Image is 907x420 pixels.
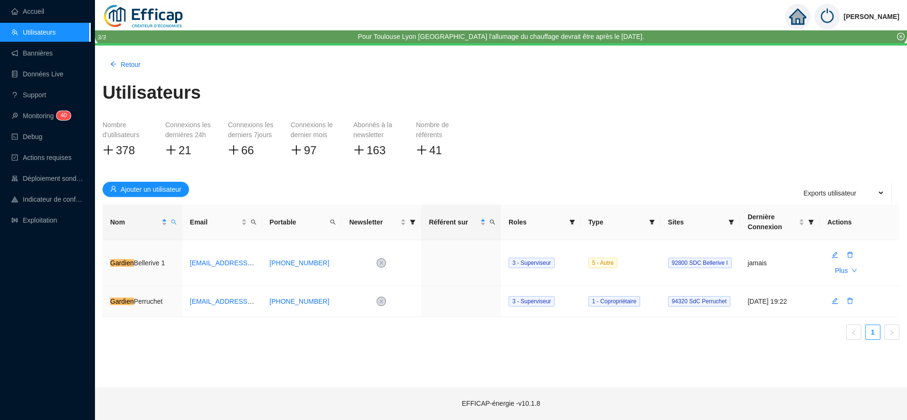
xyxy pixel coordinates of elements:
span: 1 - Copropriétaire [588,296,640,307]
h1: Utilisateurs [103,82,201,103]
span: 163 [367,144,386,157]
li: Page suivante [884,325,899,340]
span: filter [727,215,736,229]
span: 5 - Autre [588,258,617,268]
th: Newsletter [341,205,421,240]
span: 41 [429,144,442,157]
span: Roles [509,217,566,227]
span: plus [291,144,302,156]
span: EFFICAP-énergie - v10.1.8 [462,400,540,407]
span: 0 [64,112,67,119]
span: search [488,215,497,229]
span: search [249,215,258,229]
span: filter [728,219,734,225]
span: Type [588,217,645,227]
span: Exports utilisateur [803,184,856,203]
span: 3 - Superviseur [512,298,551,305]
div: Connexions les derniers 7jours [228,120,275,140]
li: 1 [865,325,880,340]
span: Nom [110,217,160,227]
th: Actions [820,205,899,240]
button: Retour [103,57,148,72]
button: left [846,325,861,340]
span: Actions requises [23,154,72,161]
td: synd.copro-34-36-dion-bo@orange.fr [182,240,262,286]
th: Dernière Connexion [740,205,820,240]
span: filter [647,215,657,229]
mark: Gardien [110,259,134,267]
div: Pour Toulouse Lyon [GEOGRAPHIC_DATA] l'allumage du chauffage devrait être après le [DATE]. [358,32,644,42]
span: home [789,8,806,25]
a: teamUtilisateurs [11,28,56,36]
a: [EMAIL_ADDRESS][DOMAIN_NAME] [190,259,302,267]
span: filter [806,210,816,234]
span: filter [410,219,416,225]
span: down [851,268,857,273]
span: search [330,219,336,225]
a: [PHONE_NUMBER] [270,259,330,267]
span: plus [165,144,177,156]
i: 3 / 3 [97,34,106,41]
span: edit [831,252,838,258]
div: Connexions les dernières 24h [165,120,213,140]
span: Ajouter un utilisateur [121,185,181,195]
sup: 40 [57,111,70,120]
span: plus [103,144,114,156]
span: 4 [60,112,64,119]
span: filter [408,215,417,229]
a: clusterDéploiement sondes [11,175,84,182]
span: plus [228,144,239,156]
td: gardiensperruchet@gmail.com [182,286,262,317]
span: 378 [116,144,135,157]
span: search [490,219,495,225]
span: search [251,219,256,225]
a: homeAccueil [11,8,44,15]
a: slidersExploitation [11,216,57,224]
span: check-square [11,154,18,161]
td: jamais [740,240,820,286]
a: monitorMonitoring40 [11,112,68,120]
div: Nombre de référents [416,120,463,140]
span: Perruchet [134,298,163,305]
a: [PHONE_NUMBER] [270,298,330,305]
a: codeDebug [11,133,42,140]
span: filter [569,219,575,225]
a: heat-mapIndicateur de confort [11,196,84,203]
span: Dernière Connexion [747,212,797,232]
a: notificationBannières [11,49,53,57]
span: close-circle [377,258,386,268]
span: Retour [121,60,141,70]
span: 97 [304,144,317,157]
span: Newsletter [349,217,398,227]
button: right [884,325,899,340]
button: Plusdown [827,263,865,278]
th: Nom [103,205,182,240]
a: questionSupport [11,91,46,99]
span: arrow-left [110,61,117,67]
th: Email [182,205,262,240]
span: 94320 SdC Perruchet [668,296,730,307]
th: Référent sur [421,205,501,240]
span: filter [808,219,814,225]
span: 21 [179,144,191,157]
div: Nombre d'utilisateurs [103,120,150,140]
span: Email [190,217,239,227]
span: plus [416,144,427,156]
li: Page précédente [846,325,861,340]
a: [EMAIL_ADDRESS][DOMAIN_NAME] [190,298,302,305]
a: 1 [866,325,880,339]
span: delete [847,252,853,258]
span: filter [567,215,577,229]
span: Bellerive 1 [134,259,165,267]
span: right [889,330,895,336]
span: close-circle [897,33,905,40]
span: filter [649,219,655,225]
mark: Gardien [110,298,134,305]
span: 66 [241,144,254,157]
td: [DATE] 19:22 [740,286,820,317]
span: 92800 SDC Bellerive I [668,258,732,268]
span: delete [847,298,853,304]
span: Référent sur [429,217,478,227]
span: search [328,215,338,229]
span: edit [831,298,838,304]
